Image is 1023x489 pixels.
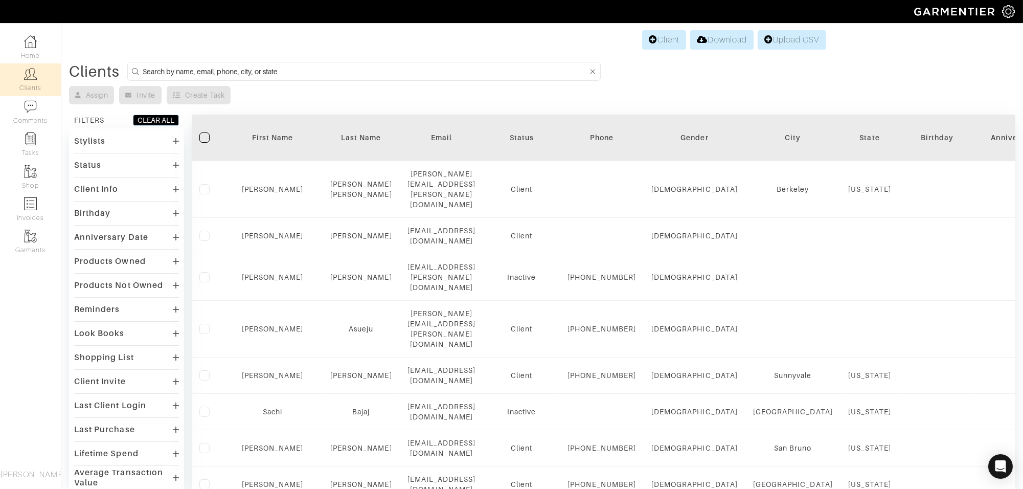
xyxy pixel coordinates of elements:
[24,68,37,80] img: clients-icon-6bae9207a08558b7cb47a8932f037763ab4055f8c8b6bfacd5dc20c3e0201464.png
[491,184,552,194] div: Client
[651,132,738,143] div: Gender
[74,136,105,146] div: Stylists
[74,160,101,170] div: Status
[909,3,1002,20] img: garmentier-logo-header-white-b43fb05a5012e4ada735d5af1a66efaba907eab6374d6393d1fbf88cb4ef424d.png
[491,407,552,417] div: Inactive
[690,30,753,50] a: Download
[24,165,37,178] img: garments-icon-b7da505a4dc4fd61783c78ac3ca0ef83fa9d6f193b1c9dc38574b1d14d53ca28.png
[753,370,833,381] div: Sunnyvale
[349,325,373,333] a: Asueju
[407,226,476,246] div: [EMAIL_ADDRESS][DOMAIN_NAME]
[848,184,892,194] div: [US_STATE]
[491,132,552,143] div: Status
[567,370,636,381] div: [PHONE_NUMBER]
[651,231,738,241] div: [DEMOGRAPHIC_DATA]
[407,169,476,210] div: [PERSON_NAME][EMAIL_ADDRESS][PERSON_NAME][DOMAIN_NAME]
[74,232,148,242] div: Anniversary Date
[330,444,392,452] a: [PERSON_NAME]
[567,272,636,282] div: [PHONE_NUMBER]
[74,208,110,218] div: Birthday
[24,230,37,242] img: garments-icon-b7da505a4dc4fd61783c78ac3ca0ef83fa9d6f193b1c9dc38574b1d14d53ca28.png
[69,66,120,77] div: Clients
[483,115,560,161] th: Toggle SortBy
[242,273,304,281] a: [PERSON_NAME]
[242,371,304,380] a: [PERSON_NAME]
[74,401,146,411] div: Last Client Login
[988,454,1013,479] div: Open Intercom Messenger
[491,231,552,241] div: Client
[222,115,323,161] th: Toggle SortBy
[753,407,833,417] div: [GEOGRAPHIC_DATA]
[74,256,146,266] div: Products Owned
[848,132,892,143] div: State
[848,370,892,381] div: [US_STATE]
[74,425,135,435] div: Last Purchase
[330,480,392,488] a: [PERSON_NAME]
[330,180,392,198] a: [PERSON_NAME] [PERSON_NAME]
[906,132,968,143] div: Birthday
[491,324,552,334] div: Client
[74,449,139,459] div: Lifetime Spend
[138,115,174,125] div: CLEAR ALL
[407,438,476,458] div: [EMAIL_ADDRESS][DOMAIN_NAME]
[753,184,833,194] div: Berkeley
[352,408,370,416] a: Bajaj
[133,115,179,126] button: CLEAR ALL
[242,185,304,193] a: [PERSON_NAME]
[230,132,315,143] div: First Name
[74,280,163,291] div: Products Not Owned
[848,407,892,417] div: [US_STATE]
[242,232,304,240] a: [PERSON_NAME]
[24,132,37,145] img: reminder-icon-8004d30b9f0a5d33ae49ab947aed9ed385cf756f9e5892f1edd6e32f2345188e.png
[143,65,587,78] input: Search by name, email, phone, city, or state
[491,272,552,282] div: Inactive
[567,443,636,453] div: [PHONE_NUMBER]
[491,370,552,381] div: Client
[407,262,476,293] div: [EMAIL_ADDRESS][PERSON_NAME][DOMAIN_NAME]
[74,376,126,387] div: Client Invite
[330,371,392,380] a: [PERSON_NAME]
[330,232,392,240] a: [PERSON_NAME]
[899,115,975,161] th: Toggle SortBy
[323,115,400,161] th: Toggle SortBy
[1002,5,1015,18] img: gear-icon-white-bd11855cb880d31180b6d7d6211b90ccbf57a29d726f0c71d8c61bd08dd39cc2.png
[651,272,738,282] div: [DEMOGRAPHIC_DATA]
[24,197,37,210] img: orders-icon-0abe47150d42831381b5fb84f609e132dff9fe21cb692f30cb5eec754e2cba89.png
[753,132,833,143] div: City
[24,100,37,113] img: comment-icon-a0a6a9ef722e966f86d9cbdc48e553b5cf19dbc54f86b18d962a5391bc8f6eb6.png
[407,308,476,349] div: [PERSON_NAME][EMAIL_ADDRESS][PERSON_NAME][DOMAIN_NAME]
[24,35,37,48] img: dashboard-icon-dbcd8f5a0b271acd01030246c82b418ddd0df26cd7fceb0bd07c9910d44c42f6.png
[242,480,304,488] a: [PERSON_NAME]
[651,443,738,453] div: [DEMOGRAPHIC_DATA]
[567,132,636,143] div: Phone
[491,443,552,453] div: Client
[330,273,392,281] a: [PERSON_NAME]
[644,115,745,161] th: Toggle SortBy
[651,370,738,381] div: [DEMOGRAPHIC_DATA]
[407,402,476,422] div: [EMAIL_ADDRESS][DOMAIN_NAME]
[330,132,392,143] div: Last Name
[242,444,304,452] a: [PERSON_NAME]
[74,184,119,194] div: Client Info
[753,443,833,453] div: San Bruno
[651,324,738,334] div: [DEMOGRAPHIC_DATA]
[407,132,476,143] div: Email
[74,115,104,125] div: FILTERS
[74,328,125,339] div: Look Books
[74,304,120,315] div: Reminders
[74,352,134,363] div: Shopping List
[407,365,476,386] div: [EMAIL_ADDRESS][DOMAIN_NAME]
[642,30,686,50] a: Client
[74,468,173,488] div: Average Transaction Value
[567,324,636,334] div: [PHONE_NUMBER]
[848,443,892,453] div: [US_STATE]
[242,325,304,333] a: [PERSON_NAME]
[263,408,282,416] a: Sachi
[758,30,826,50] a: Upload CSV
[651,407,738,417] div: [DEMOGRAPHIC_DATA]
[651,184,738,194] div: [DEMOGRAPHIC_DATA]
